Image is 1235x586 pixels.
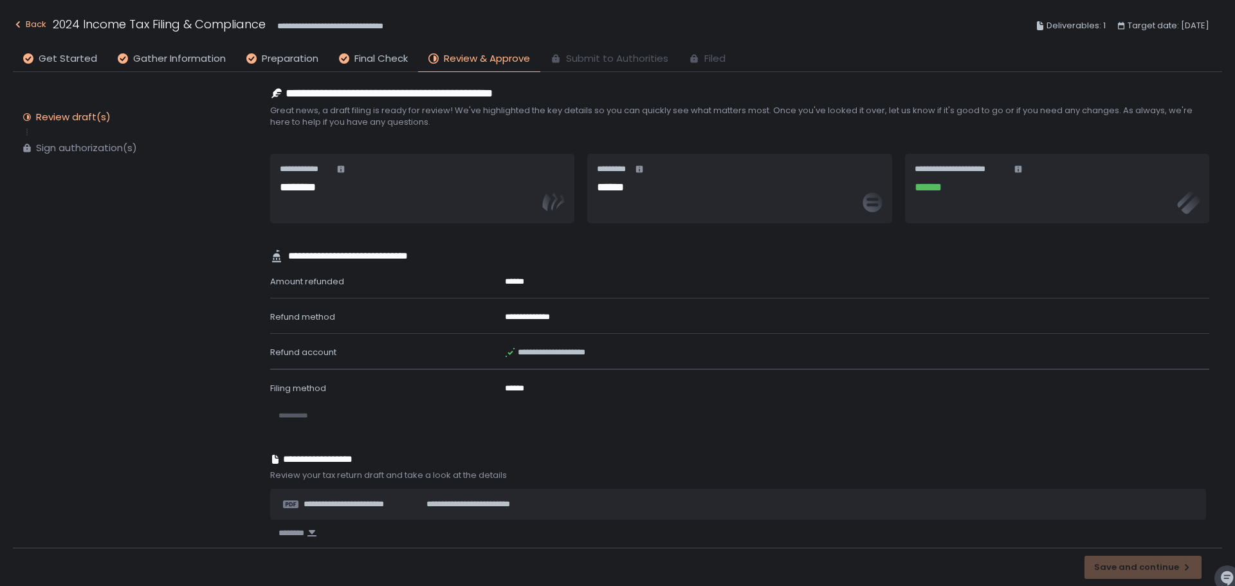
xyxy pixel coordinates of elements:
h1: 2024 Income Tax Filing & Compliance [53,15,266,33]
span: Gather Information [133,51,226,66]
div: Back [13,17,46,32]
button: Back [13,15,46,37]
span: Filing method [270,382,326,394]
div: Review draft(s) [36,111,111,124]
span: Submit to Authorities [566,51,668,66]
span: Amount refunded [270,275,344,288]
span: Review your tax return draft and take a look at the details [270,470,1209,481]
span: Deliverables: 1 [1047,18,1106,33]
span: Filed [704,51,726,66]
span: Preparation [262,51,318,66]
span: Final Check [354,51,408,66]
span: Refund account [270,346,336,358]
span: Get Started [39,51,97,66]
span: Refund method [270,311,335,323]
span: Review & Approve [444,51,530,66]
span: Great news, a draft filing is ready for review! We've highlighted the key details so you can quic... [270,105,1209,128]
span: Target date: [DATE] [1128,18,1209,33]
div: Sign authorization(s) [36,142,137,154]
